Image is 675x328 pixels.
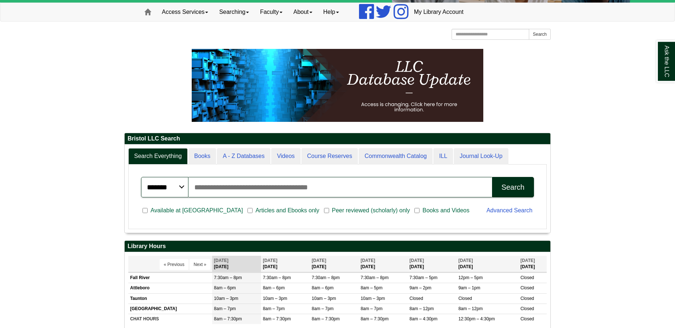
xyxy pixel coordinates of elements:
span: 8am – 6pm [263,285,285,290]
a: ILL [433,148,453,165]
th: [DATE] [519,256,547,272]
span: Closed [410,296,423,301]
span: 7:30am – 8pm [214,275,242,280]
img: HTML tutorial [192,49,483,122]
a: My Library Account [409,3,469,21]
a: Searching [214,3,254,21]
span: 8am – 5pm [360,285,382,290]
span: 8am – 7:30pm [312,316,340,321]
span: 8am – 6pm [214,285,236,290]
a: Search Everything [128,148,188,165]
span: 8am – 7:30pm [214,316,242,321]
input: Books and Videos [414,207,420,214]
td: Fall River [128,273,212,283]
span: Peer reviewed (scholarly) only [329,206,413,215]
span: Closed [459,296,472,301]
span: Closed [520,275,534,280]
span: 9am – 2pm [410,285,432,290]
span: [DATE] [459,258,473,263]
span: [DATE] [520,258,535,263]
a: Access Services [156,3,214,21]
span: 8am – 7pm [214,306,236,311]
th: [DATE] [212,256,261,272]
a: Faculty [254,3,288,21]
span: 8am – 7:30pm [360,316,389,321]
span: 8am – 7pm [360,306,382,311]
span: 10am – 3pm [214,296,238,301]
span: [DATE] [263,258,277,263]
span: 7:30am – 5pm [410,275,438,280]
span: Closed [520,296,534,301]
a: Help [318,3,344,21]
button: « Previous [160,259,188,270]
td: CHAT HOURS [128,314,212,324]
input: Peer reviewed (scholarly) only [324,207,329,214]
th: [DATE] [261,256,310,272]
button: Search [529,29,551,40]
a: A - Z Databases [217,148,270,165]
th: [DATE] [310,256,359,272]
span: 8am – 4:30pm [410,316,438,321]
span: 8am – 12pm [459,306,483,311]
a: Videos [271,148,301,165]
span: 8am – 12pm [410,306,434,311]
input: Available at [GEOGRAPHIC_DATA] [143,207,148,214]
span: 8am – 7:30pm [263,316,291,321]
a: About [288,3,318,21]
th: [DATE] [457,256,519,272]
span: 10am – 3pm [263,296,287,301]
td: Taunton [128,293,212,304]
span: 8am – 6pm [312,285,333,290]
th: [DATE] [359,256,407,272]
span: 8am – 7pm [312,306,333,311]
button: Next » [190,259,210,270]
a: Course Reserves [301,148,358,165]
a: Advanced Search [487,207,532,213]
span: 12pm – 5pm [459,275,483,280]
h2: Bristol LLC Search [125,133,550,144]
span: Books and Videos [420,206,472,215]
span: 8am – 7pm [263,306,285,311]
button: Search [492,177,534,197]
span: Available at [GEOGRAPHIC_DATA] [148,206,246,215]
span: [DATE] [312,258,326,263]
th: [DATE] [408,256,457,272]
span: Closed [520,285,534,290]
span: 9am – 1pm [459,285,480,290]
span: Articles and Ebooks only [253,206,322,215]
span: 12:30pm – 4:30pm [459,316,495,321]
span: Closed [520,306,534,311]
span: Closed [520,316,534,321]
td: Attleboro [128,283,212,293]
span: 7:30am – 8pm [360,275,389,280]
td: [GEOGRAPHIC_DATA] [128,304,212,314]
span: [DATE] [360,258,375,263]
a: Commonwealth Catalog [359,148,433,165]
span: [DATE] [214,258,229,263]
span: [DATE] [410,258,424,263]
a: Books [188,148,216,165]
span: 10am – 3pm [312,296,336,301]
a: Journal Look-Up [454,148,508,165]
span: 10am – 3pm [360,296,385,301]
h2: Library Hours [125,241,550,252]
input: Articles and Ebooks only [247,207,253,214]
div: Search [502,183,524,192]
span: 7:30am – 8pm [263,275,291,280]
span: 7:30am – 8pm [312,275,340,280]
